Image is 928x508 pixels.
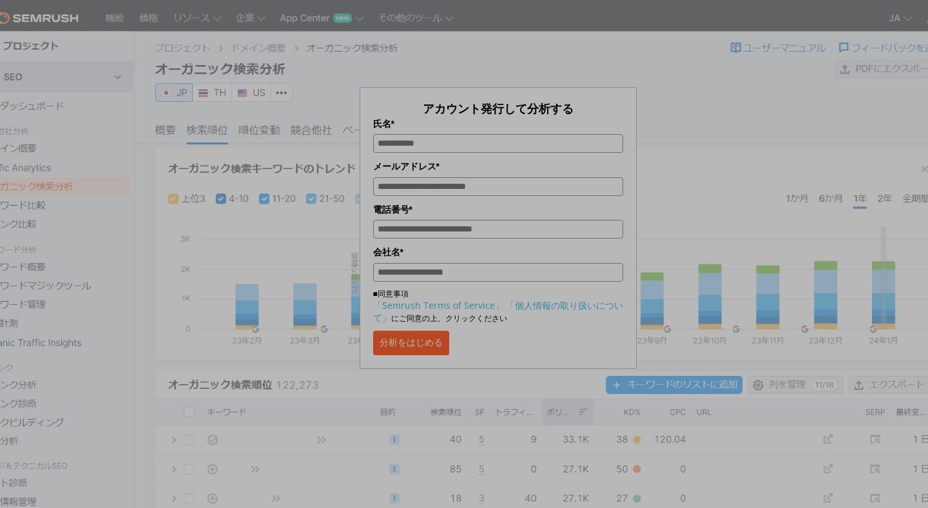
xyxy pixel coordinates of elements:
[373,299,504,311] a: 「Semrush Terms of Service」
[423,101,574,116] span: アカウント発行して分析する
[373,299,623,324] a: 「個人情報の取り扱いについて」
[373,288,623,324] p: ■同意事項 にご同意の上、クリックください
[373,159,623,173] label: メールアドレス*
[373,202,623,217] label: 電話番号*
[373,331,449,355] button: 分析をはじめる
